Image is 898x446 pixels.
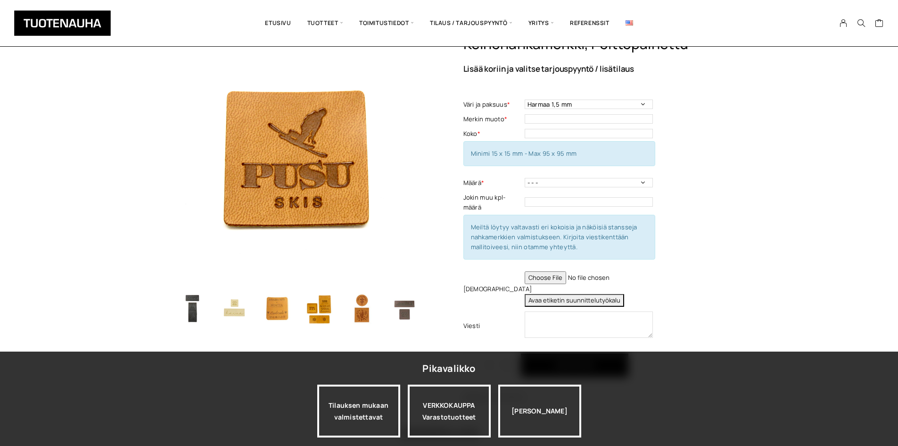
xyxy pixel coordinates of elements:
[422,7,520,39] span: Tilaus / Tarjouspyyntö
[317,385,400,438] a: Tilauksen mukaan valmistettavat
[471,223,637,251] span: Meiltä löytyy valtavasti eri kokoisia ja näköisiä stansseja nahkamerkkien valmistukseen. Kirjoita...
[626,20,633,25] img: English
[463,129,522,139] label: Koko
[173,290,211,328] img: Keinonahkamerkki, polttopainettu 5
[14,10,111,36] img: Tuotenauha Oy
[351,7,422,39] span: Toimitustiedot
[386,290,423,328] img: Keinonahkamerkki, polttopainettu 10
[463,114,522,124] label: Merkin muoto
[408,385,491,438] a: VERKKOKAUPPAVarastotuotteet
[471,149,577,158] span: Minimi 15 x 15 mm - Max 95 x 95 mm
[422,360,475,377] div: Pikavalikko
[463,284,522,294] label: [DEMOGRAPHIC_DATA]
[525,294,624,307] button: Avaa etiketin suunnittelutyökalu
[834,19,853,27] a: My Account
[463,178,522,188] label: Määrä
[463,35,725,53] h1: Keinonahkamerkki, polttopainettu
[216,290,254,328] img: Keinonahkamerkki, polttopainettu 6
[498,385,581,438] div: [PERSON_NAME]
[463,193,522,212] label: Jokin muu kpl-määrä
[408,385,491,438] div: VERKKOKAUPPA Varastotuotteet
[463,100,522,109] label: Väri ja paksuus
[173,35,423,286] img: 02110228-e97c-40f1-b01a-96fdc9ee09d3
[258,290,296,328] img: Keinonahkamerkki, polttopainettu 7
[875,18,884,30] a: Cart
[299,7,351,39] span: Tuotteet
[343,290,381,328] img: Keinonahkamerkki, polttopainettu 9
[852,19,870,27] button: Search
[562,7,618,39] a: Referenssit
[520,7,562,39] span: Yritys
[257,7,299,39] a: Etusivu
[463,65,725,73] p: Lisää koriin ja valitse tarjouspyyntö / lisätilaus
[301,290,338,328] img: Keinonahkamerkki, polttopainettu 8
[463,321,522,331] label: Viesti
